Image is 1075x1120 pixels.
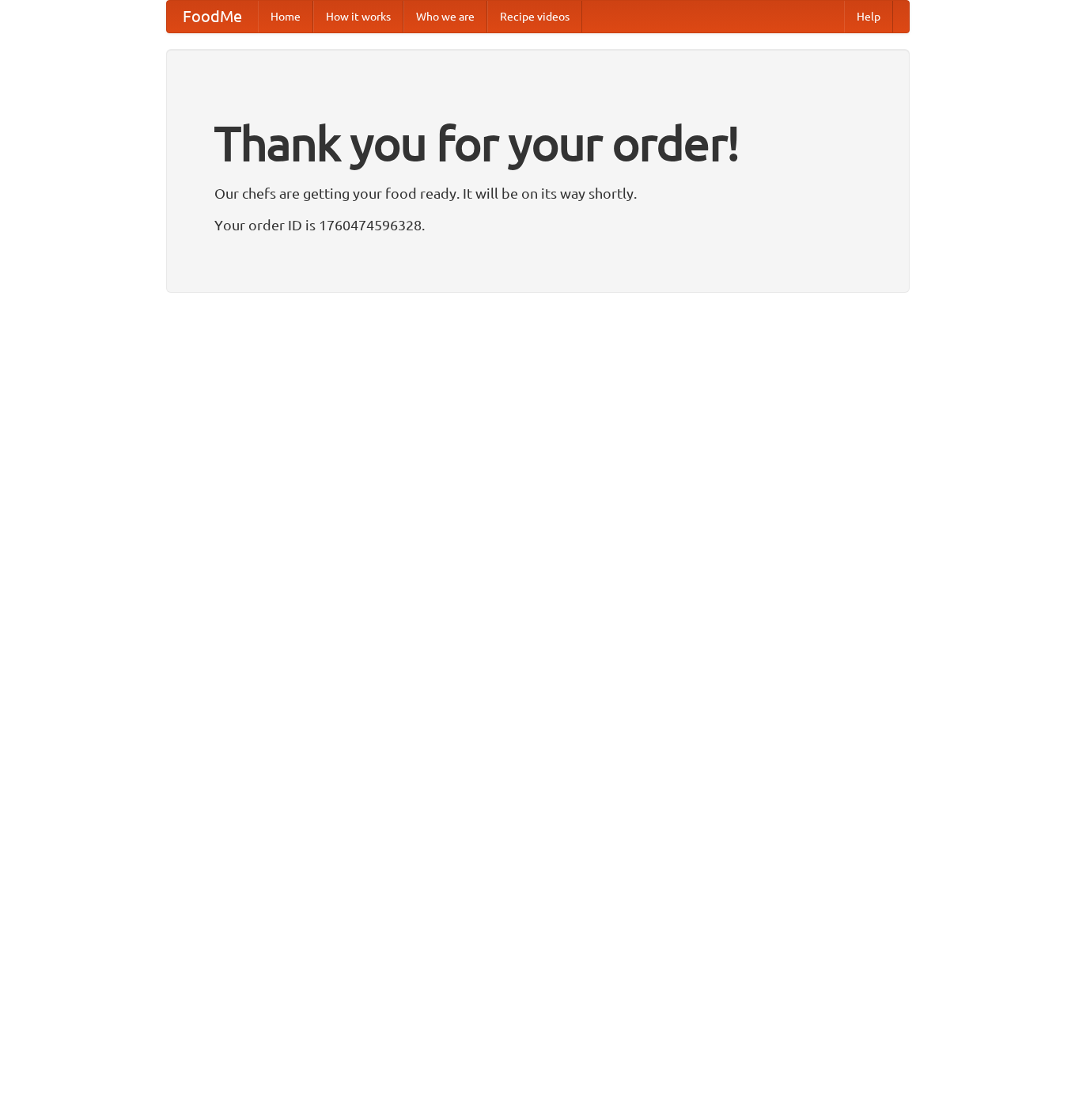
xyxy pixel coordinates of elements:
a: Help [844,1,893,32]
p: Your order ID is 1760474596328. [214,213,861,237]
a: FoodMe [167,1,258,32]
a: Who we are [403,1,487,32]
a: How it works [313,1,403,32]
h1: Thank you for your order! [214,105,861,181]
p: Our chefs are getting your food ready. It will be on its way shortly. [214,181,861,205]
a: Home [258,1,313,32]
a: Recipe videos [487,1,582,32]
